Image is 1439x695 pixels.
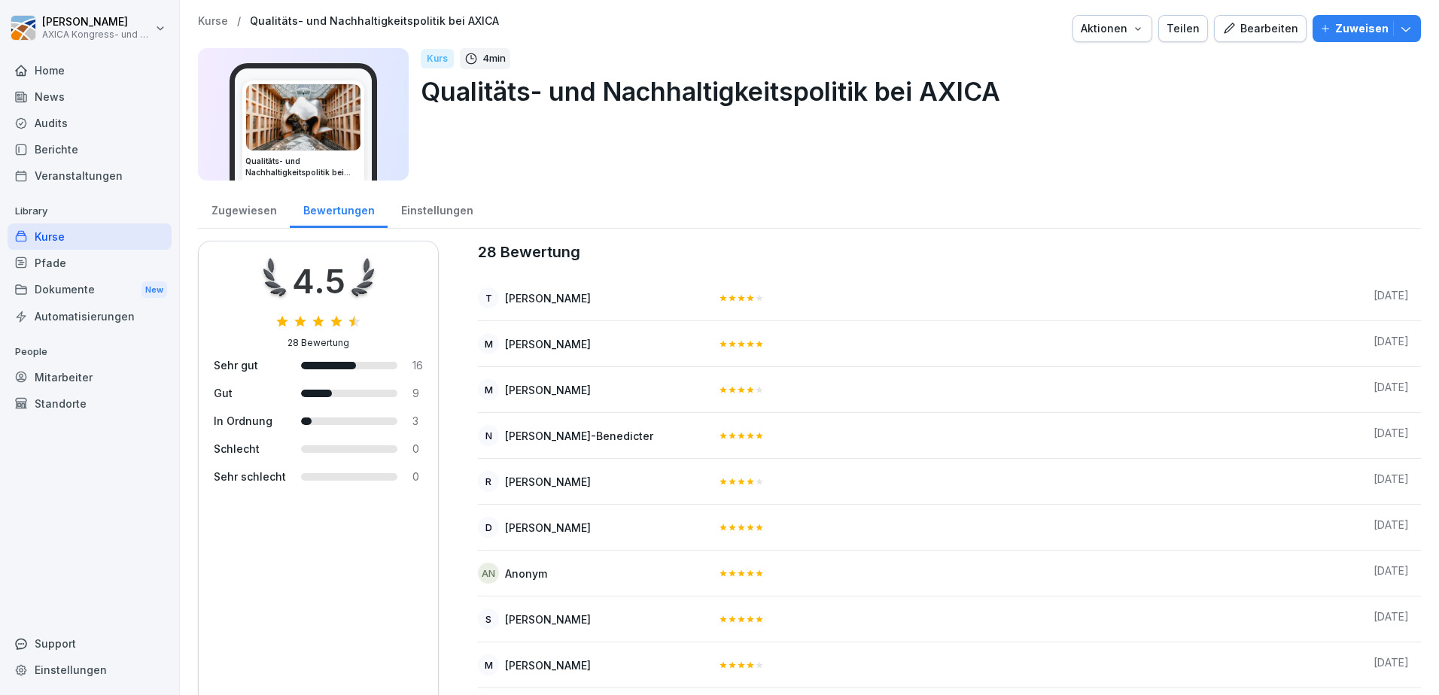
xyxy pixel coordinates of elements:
[198,15,228,28] a: Kurse
[8,136,172,162] a: Berichte
[8,223,172,250] a: Kurse
[214,441,286,457] div: Schlecht
[1331,413,1421,459] td: [DATE]
[505,657,591,673] div: [PERSON_NAME]
[1331,459,1421,505] td: [DATE]
[412,469,423,484] div: 0
[505,428,653,444] div: [PERSON_NAME]-Benedicter
[1331,505,1421,551] td: [DATE]
[505,474,591,490] div: [PERSON_NAME]
[505,382,591,398] div: [PERSON_NAME]
[198,190,290,228] a: Zugewiesen
[412,385,423,401] div: 9
[1313,15,1421,42] button: Zuweisen
[8,276,172,304] div: Dokumente
[482,51,506,66] p: 4 min
[1331,642,1421,688] td: [DATE]
[8,364,172,390] a: Mitarbeiter
[8,199,172,223] p: Library
[292,256,345,306] div: 4.5
[412,413,423,429] div: 3
[505,566,547,581] div: Anonym
[1214,15,1307,42] button: Bearbeiten
[1335,20,1389,37] p: Zuweisen
[214,469,286,484] div: Sehr schlecht
[1072,15,1152,42] button: Aktionen
[478,563,499,584] div: An
[421,72,1409,111] p: Qualitäts- und Nachhaltigkeitspolitik bei AXICA
[1331,551,1421,596] td: [DATE]
[246,84,361,150] img: r1d5yf18y2brqtocaitpazkm.png
[214,385,286,401] div: Gut
[1331,596,1421,642] td: [DATE]
[8,303,172,329] a: Automatisierungen
[250,15,499,28] a: Qualitäts- und Nachhaltigkeitspolitik bei AXICA
[8,83,172,110] a: News
[8,110,172,136] a: Audits
[8,630,172,657] div: Support
[1331,275,1421,321] td: [DATE]
[478,517,499,538] div: D
[421,49,454,68] div: Kurs
[478,609,499,630] div: S
[8,276,172,304] a: DokumenteNew
[8,57,172,83] a: Home
[412,357,423,373] div: 16
[1158,15,1208,42] button: Teilen
[290,190,388,228] a: Bewertungen
[1331,367,1421,413] td: [DATE]
[478,379,499,400] div: M
[287,336,349,350] div: 28 Bewertung
[388,190,486,228] a: Einstellungen
[141,281,167,299] div: New
[505,290,591,306] div: [PERSON_NAME]
[1167,20,1200,37] div: Teilen
[478,425,499,446] div: N
[1222,20,1298,37] div: Bearbeiten
[214,413,286,429] div: In Ordnung
[1331,321,1421,367] td: [DATE]
[478,241,1421,263] caption: 28 Bewertung
[8,250,172,276] a: Pfade
[505,336,591,352] div: [PERSON_NAME]
[478,654,499,675] div: M
[8,340,172,364] p: People
[505,520,591,536] div: [PERSON_NAME]
[214,357,286,373] div: Sehr gut
[42,16,152,29] p: [PERSON_NAME]
[505,612,591,627] div: [PERSON_NAME]
[478,471,499,492] div: R
[412,441,423,457] div: 0
[237,15,241,28] p: /
[8,657,172,683] a: Einstellungen
[478,287,499,308] div: T
[42,29,152,40] p: AXICA Kongress- und Tagungszentrum Pariser Platz 3 GmbH
[8,390,172,417] a: Standorte
[1081,20,1144,37] div: Aktionen
[245,156,361,178] h3: Qualitäts- und Nachhaltigkeitspolitik bei AXICA
[8,162,172,189] a: Veranstaltungen
[478,333,499,354] div: M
